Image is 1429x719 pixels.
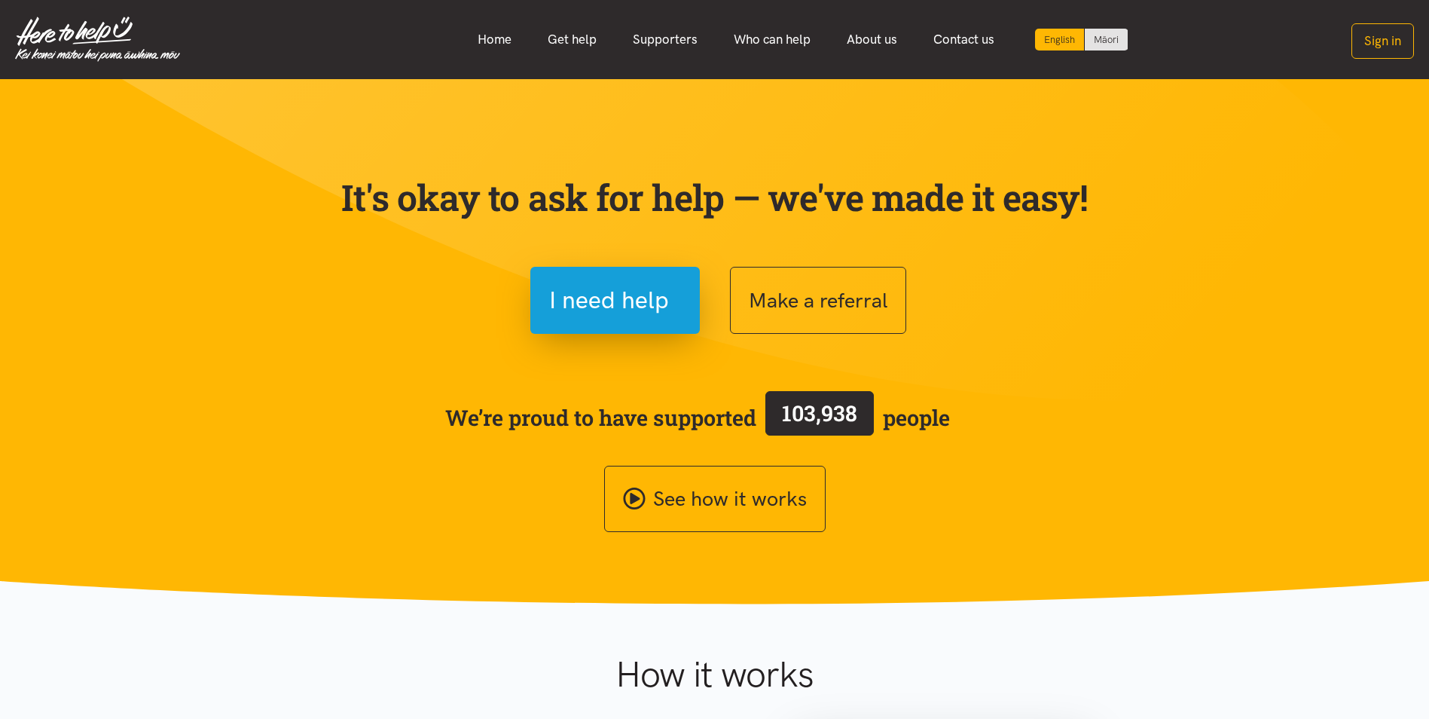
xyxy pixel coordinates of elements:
[1351,23,1414,59] button: Sign in
[460,23,530,56] a: Home
[469,653,960,696] h1: How it works
[716,23,829,56] a: Who can help
[15,17,180,62] img: Home
[530,267,700,334] button: I need help
[756,388,883,447] a: 103,938
[1085,29,1128,50] a: Switch to Te Reo Māori
[915,23,1012,56] a: Contact us
[615,23,716,56] a: Supporters
[1035,29,1128,50] div: Language toggle
[782,399,857,427] span: 103,938
[549,281,669,320] span: I need help
[445,388,950,447] span: We’re proud to have supported people
[530,23,615,56] a: Get help
[604,466,826,533] a: See how it works
[1035,29,1085,50] div: Current language
[829,23,915,56] a: About us
[730,267,906,334] button: Make a referral
[338,176,1092,219] p: It's okay to ask for help — we've made it easy!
